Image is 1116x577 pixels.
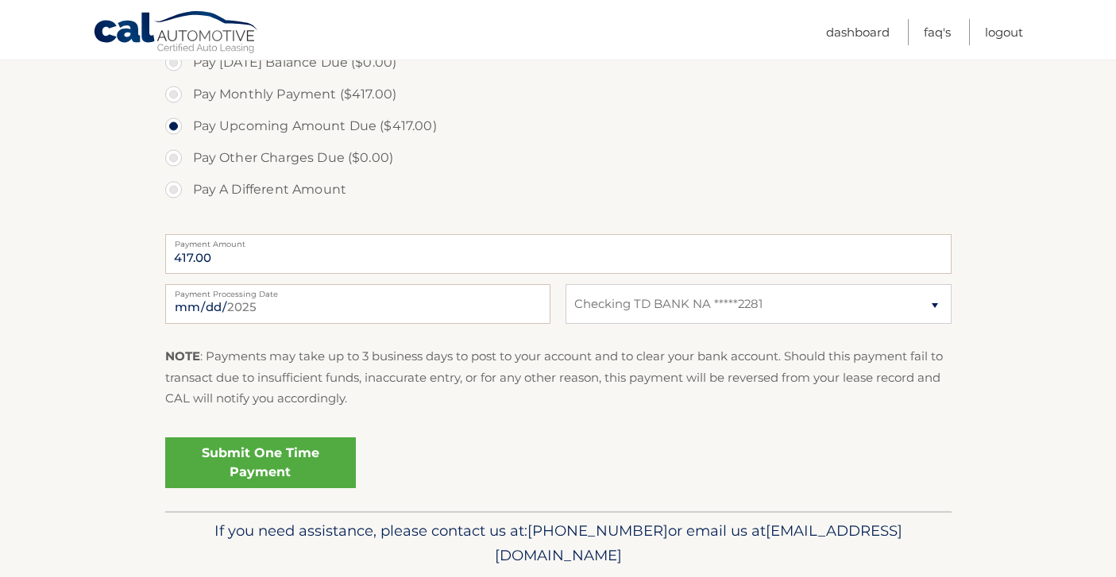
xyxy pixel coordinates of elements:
[165,79,952,110] label: Pay Monthly Payment ($417.00)
[165,348,200,364] strong: NOTE
[985,19,1023,45] a: Logout
[165,142,952,174] label: Pay Other Charges Due ($0.00)
[165,47,952,79] label: Pay [DATE] Balance Due ($0.00)
[924,19,951,45] a: FAQ's
[165,284,550,324] input: Payment Date
[93,10,260,56] a: Cal Automotive
[165,234,952,247] label: Payment Amount
[165,174,952,206] label: Pay A Different Amount
[176,518,941,569] p: If you need assistance, please contact us at: or email us at
[165,284,550,297] label: Payment Processing Date
[165,234,952,274] input: Payment Amount
[527,521,668,540] span: [PHONE_NUMBER]
[165,437,356,488] a: Submit One Time Payment
[165,110,952,142] label: Pay Upcoming Amount Due ($417.00)
[165,346,952,409] p: : Payments may take up to 3 business days to post to your account and to clear your bank account....
[826,19,890,45] a: Dashboard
